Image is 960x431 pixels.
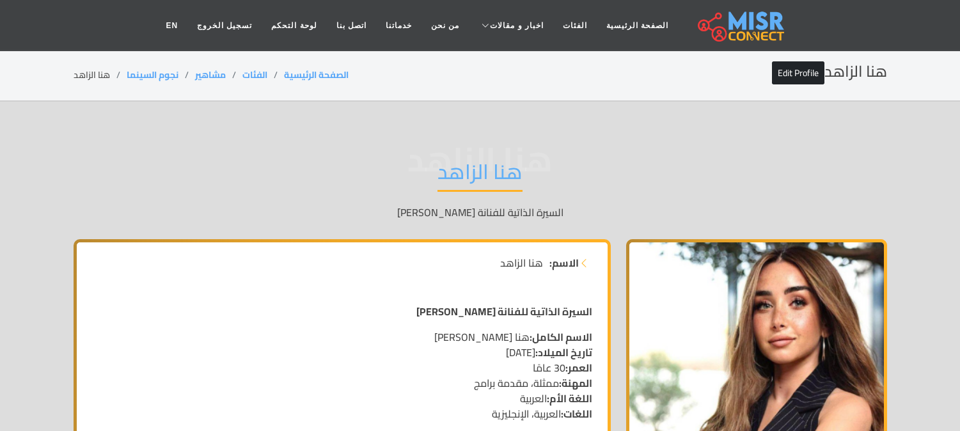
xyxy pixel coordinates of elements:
a: مشاهير [195,67,226,83]
strong: العمر: [565,358,592,377]
a: من نحن [421,13,469,38]
p: هنا [PERSON_NAME] [DATE] 30 عامًا ممثلة، مقدمة برامج العربية العربية، الإنجليزية [92,329,592,421]
a: اخبار و مقالات [469,13,553,38]
p: السيرة الذاتية للفنانة [PERSON_NAME] [74,205,887,220]
a: الصفحة الرئيسية [284,67,349,83]
a: اتصل بنا [327,13,376,38]
a: خدماتنا [376,13,421,38]
strong: السيرة الذاتية للفنانة [PERSON_NAME] [416,302,592,321]
h1: هنا الزاهد [437,159,523,192]
strong: اللغة الأم: [547,389,592,408]
strong: المهنة: [559,373,592,393]
a: الفئات [242,67,267,83]
strong: الاسم الكامل: [530,327,592,347]
strong: اللغات: [561,404,592,423]
span: اخبار و مقالات [490,20,544,31]
img: main.misr_connect [698,10,783,42]
strong: الاسم: [549,255,579,270]
span: هنا الزاهد [500,255,543,270]
a: الصفحة الرئيسية [597,13,678,38]
a: نجوم السينما [127,67,178,83]
a: لوحة التحكم [262,13,326,38]
a: تسجيل الخروج [187,13,262,38]
a: Edit Profile [772,61,824,84]
a: EN [156,13,187,38]
a: الفئات [553,13,597,38]
li: هنا الزاهد [74,68,127,82]
strong: تاريخ الميلاد: [535,343,592,362]
h2: هنا الزاهد [772,63,887,81]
